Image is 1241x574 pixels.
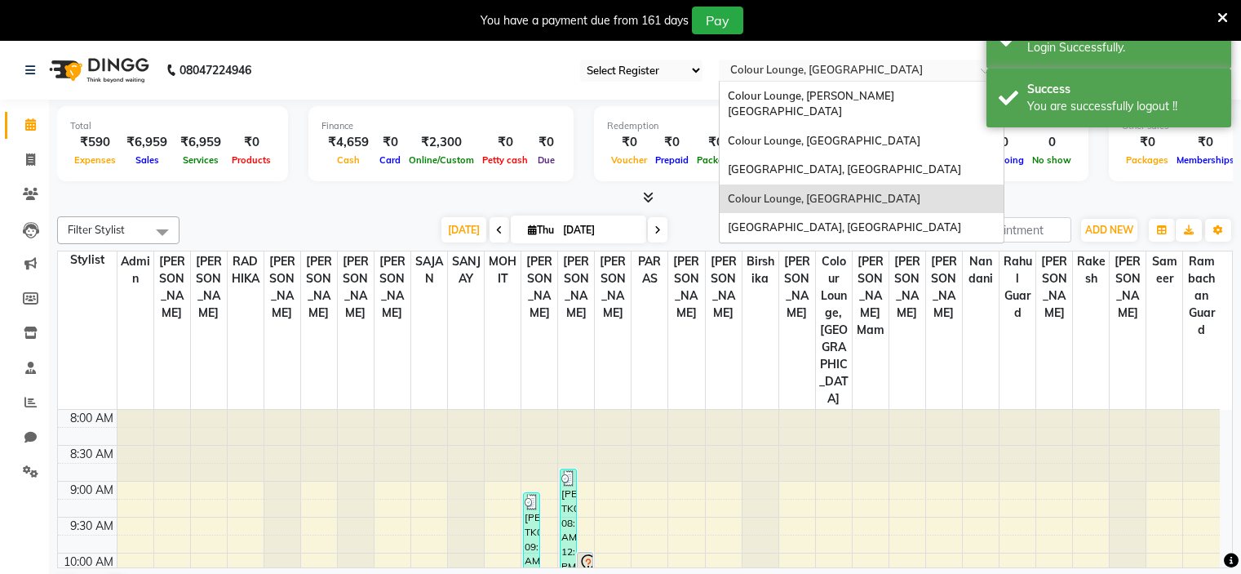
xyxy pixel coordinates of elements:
span: Products [228,154,275,166]
span: Thu [524,224,558,236]
div: ₹4,659 [321,133,375,152]
span: PARAS [632,251,667,289]
div: ₹0 [693,133,738,152]
input: 2025-09-04 [558,218,640,243]
span: Sales [131,154,163,166]
span: [PERSON_NAME] [154,251,190,323]
span: [PERSON_NAME] [521,251,557,323]
div: ₹0 [532,133,561,152]
div: ₹0 [478,133,532,152]
span: Card [375,154,405,166]
span: ADD NEW [1085,224,1133,236]
span: Online/Custom [405,154,478,166]
span: Prepaid [651,154,693,166]
span: Petty cash [478,154,532,166]
span: Admin [117,251,153,289]
div: Finance [321,119,561,133]
span: [PERSON_NAME] [926,251,962,323]
span: RADHIKA [228,251,264,289]
span: Nandani [963,251,999,289]
span: Cash [333,154,364,166]
span: Expenses [70,154,120,166]
span: [PERSON_NAME] [1036,251,1072,323]
span: [GEOGRAPHIC_DATA], [GEOGRAPHIC_DATA] [728,220,961,234]
div: 8:30 AM [67,446,117,463]
span: Rakesh [1073,251,1109,289]
span: No show [1028,154,1075,166]
span: Colour Lounge, [GEOGRAPHIC_DATA] [728,134,920,147]
span: Rahul guard [999,251,1035,323]
div: ₹0 [1172,133,1239,152]
div: 9:00 AM [67,482,117,499]
span: Colour Lounge, [GEOGRAPHIC_DATA] [816,251,852,409]
span: [PERSON_NAME] [706,251,742,323]
span: [PERSON_NAME] [668,251,704,323]
div: ₹0 [375,133,405,152]
span: MOHIT [485,251,521,289]
div: ₹6,959 [120,133,174,152]
span: Package [693,154,738,166]
span: SANJAY [448,251,484,289]
span: Services [179,154,223,166]
span: [PERSON_NAME] [558,251,594,323]
div: ₹0 [651,133,693,152]
span: [DATE] [441,217,486,243]
div: Success [1027,81,1219,98]
div: ₹2,300 [405,133,478,152]
span: [PERSON_NAME] [191,251,227,323]
span: Sameer [1146,251,1182,289]
div: 0 [982,133,1028,152]
div: ₹6,959 [174,133,228,152]
span: [PERSON_NAME] [264,251,300,323]
span: Memberships [1172,154,1239,166]
span: [PERSON_NAME] [1110,251,1146,323]
span: Voucher [607,154,651,166]
div: 10:00 AM [60,554,117,571]
span: [PERSON_NAME] [375,251,410,323]
div: Login Successfully. [1027,39,1219,56]
span: SAJAN [411,251,447,289]
div: You have a payment due from 161 days [481,12,689,29]
span: Due [534,154,559,166]
div: You are successfully logout !! [1027,98,1219,115]
span: [GEOGRAPHIC_DATA], [GEOGRAPHIC_DATA] [728,162,961,176]
img: logo [42,47,153,93]
ng-dropdown-panel: Options list [719,81,1004,243]
span: [PERSON_NAME] [595,251,631,323]
span: Ongoing [982,154,1028,166]
div: ₹0 [1122,133,1172,152]
b: 08047224946 [180,47,251,93]
span: Packages [1122,154,1172,166]
span: [PERSON_NAME] [301,251,337,323]
div: 0 [1028,133,1075,152]
span: [PERSON_NAME] [779,251,815,323]
span: [PERSON_NAME] [338,251,374,323]
div: 9:30 AM [67,518,117,535]
span: Birshika [742,251,778,289]
span: [PERSON_NAME] [889,251,925,323]
div: ₹0 [228,133,275,152]
span: Colour Lounge, [GEOGRAPHIC_DATA] [728,192,920,205]
div: Stylist [58,251,117,269]
div: ₹590 [70,133,120,152]
div: Total [70,119,275,133]
span: [PERSON_NAME] mam [853,251,889,340]
span: Colour Lounge, [PERSON_NAME][GEOGRAPHIC_DATA] [728,89,894,118]
span: Filter Stylist [68,223,125,236]
div: ₹0 [607,133,651,152]
div: 8:00 AM [67,410,117,427]
span: Rambachan guard [1183,251,1220,340]
button: ADD NEW [1081,219,1137,242]
div: Redemption [607,119,827,133]
button: Pay [692,7,743,34]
